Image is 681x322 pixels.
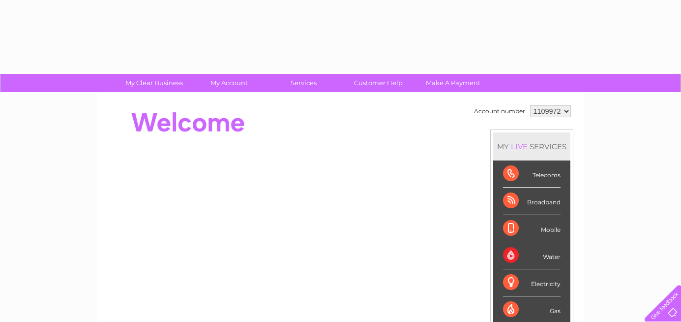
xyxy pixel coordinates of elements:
a: My Clear Business [114,74,195,92]
div: Mobile [503,215,561,242]
div: Electricity [503,269,561,296]
a: Make A Payment [413,74,494,92]
div: LIVE [509,142,530,151]
a: My Account [188,74,269,92]
div: Water [503,242,561,269]
a: Customer Help [338,74,419,92]
div: Telecoms [503,161,561,188]
div: MY SERVICES [493,132,570,161]
div: Broadband [503,188,561,215]
a: Services [263,74,344,92]
td: Account number [472,103,528,120]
